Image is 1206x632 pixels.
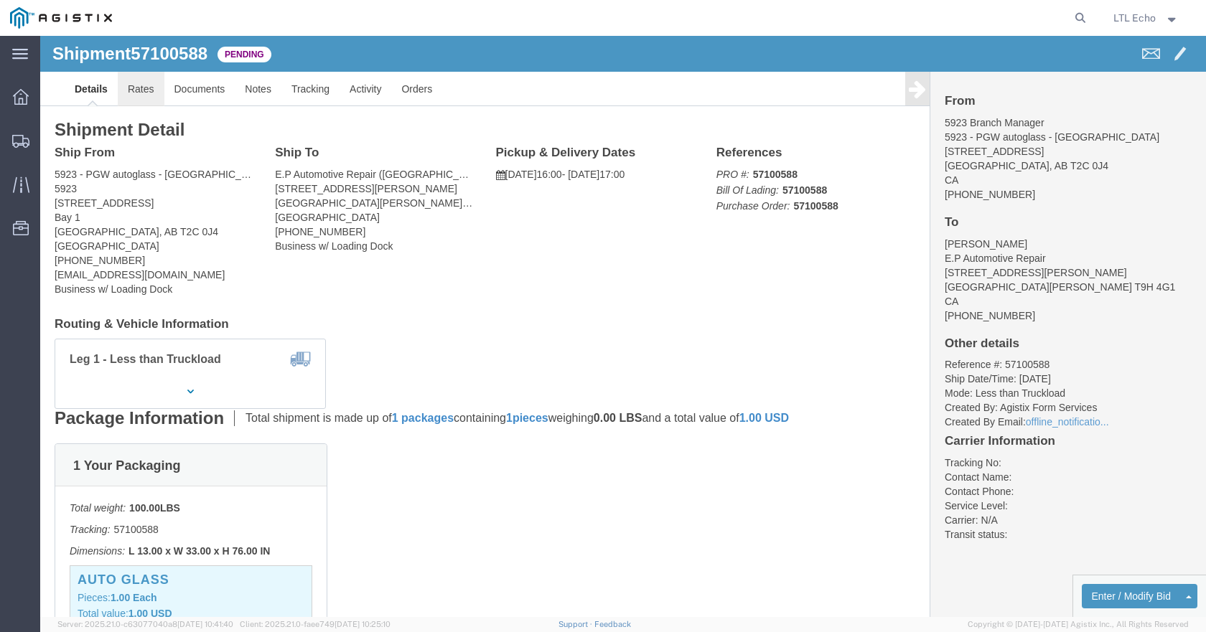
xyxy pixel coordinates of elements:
span: LTL Echo [1113,10,1156,26]
img: logo [10,7,112,29]
iframe: FS Legacy Container [40,36,1206,617]
span: Copyright © [DATE]-[DATE] Agistix Inc., All Rights Reserved [968,618,1189,631]
span: Client: 2025.21.0-faee749 [240,620,391,628]
span: [DATE] 10:25:10 [335,620,391,628]
span: [DATE] 10:41:40 [177,620,233,628]
button: LTL Echo [1113,9,1186,27]
a: Support [558,620,594,628]
a: Feedback [594,620,631,628]
span: Server: 2025.21.0-c63077040a8 [57,620,233,628]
